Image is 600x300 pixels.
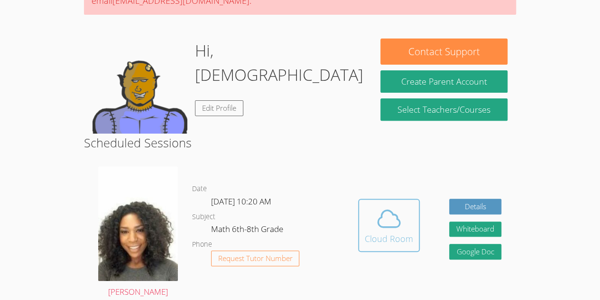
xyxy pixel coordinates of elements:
img: default.png [92,39,187,134]
button: Whiteboard [449,222,501,237]
button: Create Parent Account [380,70,507,93]
h1: Hi, [DEMOGRAPHIC_DATA] [195,39,363,87]
dd: Math 6th-8th Grade [211,223,285,239]
a: Google Doc [449,244,501,260]
a: [PERSON_NAME] [98,166,178,299]
dt: Date [192,183,207,195]
span: Request Tutor Number [218,255,293,262]
div: Cloud Room [365,232,413,245]
a: Edit Profile [195,100,243,116]
span: [DATE] 10:20 AM [211,196,271,207]
img: avatar.png [98,166,178,281]
a: Details [449,199,501,214]
h2: Scheduled Sessions [84,134,516,152]
dt: Phone [192,239,212,251]
button: Contact Support [380,39,507,65]
dt: Subject [192,211,215,223]
button: Request Tutor Number [211,251,300,266]
button: Cloud Room [358,199,420,252]
a: Select Teachers/Courses [380,98,507,121]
